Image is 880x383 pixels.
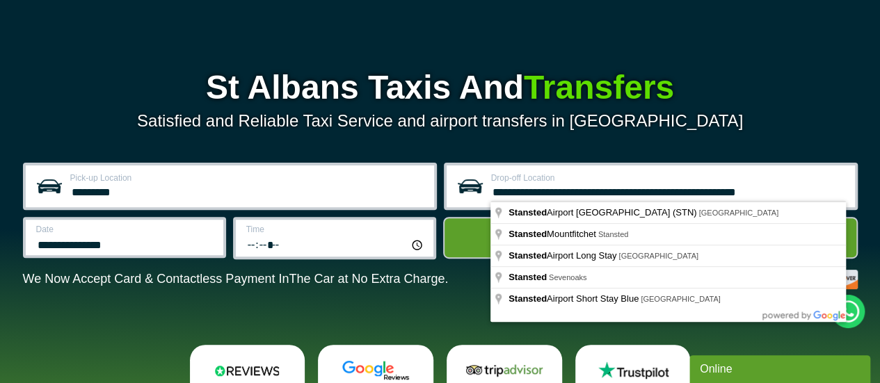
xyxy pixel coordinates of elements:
p: Satisfied and Reliable Taxi Service and airport transfers in [GEOGRAPHIC_DATA] [23,111,858,131]
span: [GEOGRAPHIC_DATA] [641,295,721,303]
span: Stansted [509,250,547,261]
label: Pick-up Location [70,174,426,182]
span: [GEOGRAPHIC_DATA] [698,209,778,217]
span: Mountfitchet [509,229,598,239]
img: Trustpilot [591,360,675,381]
label: Time [246,225,425,234]
span: Stansted [509,229,547,239]
img: Google [334,360,417,381]
span: Stansted [509,293,547,304]
span: Airport Long Stay [509,250,618,261]
iframe: chat widget [689,352,873,383]
span: Stansted [509,207,547,218]
span: Stansted [509,272,547,282]
span: Airport [GEOGRAPHIC_DATA] (STN) [509,207,698,218]
h1: St Albans Taxis And [23,71,858,104]
span: Transfers [524,69,674,106]
img: Reviews.io [205,360,289,381]
p: We Now Accept Card & Contactless Payment In [23,272,449,286]
span: Airport Short Stay Blue [509,293,641,304]
span: [GEOGRAPHIC_DATA] [618,252,698,260]
img: Tripadvisor [463,360,546,381]
label: Drop-off Location [491,174,847,182]
span: Stansted [598,230,628,238]
button: Get Quote [443,217,858,259]
label: Date [36,225,215,234]
span: Sevenoaks [549,273,586,282]
span: The Car at No Extra Charge. [289,272,448,286]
